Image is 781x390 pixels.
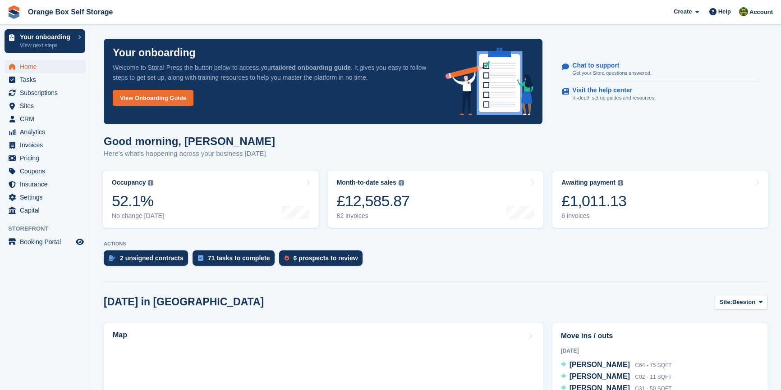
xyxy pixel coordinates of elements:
div: [DATE] [561,347,759,355]
a: Preview store [74,236,85,247]
span: Pricing [20,152,74,164]
a: Occupancy 52.1% No change [DATE] [103,171,319,228]
img: SARAH T [739,7,748,16]
a: menu [5,73,85,86]
a: Your onboarding View next steps [5,29,85,53]
div: Awaiting payment [561,179,616,186]
div: £12,585.87 [337,192,410,210]
a: [PERSON_NAME] C64 - 75 SQFT [561,359,672,371]
span: Tasks [20,73,74,86]
a: 71 tasks to complete [193,250,279,270]
a: menu [5,113,85,125]
span: Account [749,8,773,17]
a: 2 unsigned contracts [104,250,193,270]
div: 6 prospects to review [294,254,358,262]
a: menu [5,152,85,164]
a: Awaiting payment £1,011.13 6 invoices [552,171,768,228]
img: stora-icon-8386f47178a22dfd0bd8f6a31ec36ba5ce8667c1dd55bd0f319d3a0aa187defe.svg [7,5,21,19]
span: C64 - 75 SQFT [635,362,671,368]
span: C02 - 11 SQFT [635,374,671,380]
span: Invoices [20,139,74,151]
div: 2 unsigned contracts [120,254,184,262]
a: menu [5,100,85,112]
a: menu [5,139,85,151]
img: contract_signature_icon-13c848040528278c33f63329250d36e43548de30e8caae1d1a13099fd9432cc5.svg [109,255,115,261]
div: Month-to-date sales [337,179,396,186]
p: Chat to support [572,62,644,69]
a: menu [5,178,85,190]
p: Your onboarding [113,48,196,58]
a: menu [5,191,85,204]
div: 82 invoices [337,212,410,220]
p: Welcome to Stora! Press the button below to access your . It gives you easy to follow steps to ge... [113,63,431,82]
span: Settings [20,191,74,204]
p: Here's what's happening across your business [DATE] [104,149,275,159]
img: icon-info-grey-7440780725fd019a000dd9b08b2336e03edf1995a4989e88bcd33f0948082b44.svg [399,180,404,186]
span: Analytics [20,126,74,138]
span: Booking Portal [20,236,74,248]
span: Storefront [8,224,90,233]
div: 6 invoices [561,212,626,220]
a: 6 prospects to review [279,250,367,270]
img: prospect-51fa495bee0391a8d652442698ab0144808aea92771e9ea1ae160a38d050c398.svg [285,255,289,261]
p: Visit the help center [572,86,648,94]
div: 52.1% [112,192,164,210]
span: Home [20,60,74,73]
span: [PERSON_NAME] [570,372,630,380]
span: Capital [20,204,74,217]
h2: Map [113,331,127,339]
a: [PERSON_NAME] C02 - 11 SQFT [561,371,672,383]
div: £1,011.13 [561,192,626,210]
div: Occupancy [112,179,146,186]
span: [PERSON_NAME] [570,361,630,368]
p: Get your Stora questions answered. [572,69,651,77]
div: No change [DATE] [112,212,164,220]
h2: [DATE] in [GEOGRAPHIC_DATA] [104,296,264,308]
img: task-75834270c22a3079a89374b754ae025e5fb1db73e45f91037f5363f120a921f8.svg [198,255,203,261]
span: CRM [20,113,74,125]
span: Site: [720,298,732,307]
a: Month-to-date sales £12,585.87 82 invoices [328,171,544,228]
span: Help [718,7,731,16]
a: menu [5,204,85,217]
span: Coupons [20,165,74,177]
span: Sites [20,100,74,112]
button: Site: Beeston [715,295,767,310]
a: menu [5,86,85,99]
strong: tailored onboarding guide [273,64,351,71]
h1: Good morning, [PERSON_NAME] [104,135,275,147]
h2: Move ins / outs [561,331,759,341]
a: menu [5,126,85,138]
a: Chat to support Get your Stora questions answered. [562,57,759,82]
span: Insurance [20,178,74,190]
img: icon-info-grey-7440780725fd019a000dd9b08b2336e03edf1995a4989e88bcd33f0948082b44.svg [148,180,153,186]
span: Create [674,7,692,16]
p: Your onboarding [20,34,74,40]
a: menu [5,236,85,248]
a: Orange Box Self Storage [24,5,117,19]
span: Subscriptions [20,86,74,99]
a: menu [5,165,85,177]
img: onboarding-info-6c161a55d2c0e0a8cae90662b2fe09162a5109e8cc188191df67fb4f79e88e88.svg [446,48,534,115]
a: menu [5,60,85,73]
div: 71 tasks to complete [208,254,270,262]
a: View Onboarding Guide [113,90,193,106]
p: View next steps [20,41,74,50]
img: icon-info-grey-7440780725fd019a000dd9b08b2336e03edf1995a4989e88bcd33f0948082b44.svg [618,180,623,186]
p: In-depth set up guides and resources. [572,94,656,102]
a: Visit the help center In-depth set up guides and resources. [562,82,759,106]
span: Beeston [732,298,755,307]
p: ACTIONS [104,241,767,247]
